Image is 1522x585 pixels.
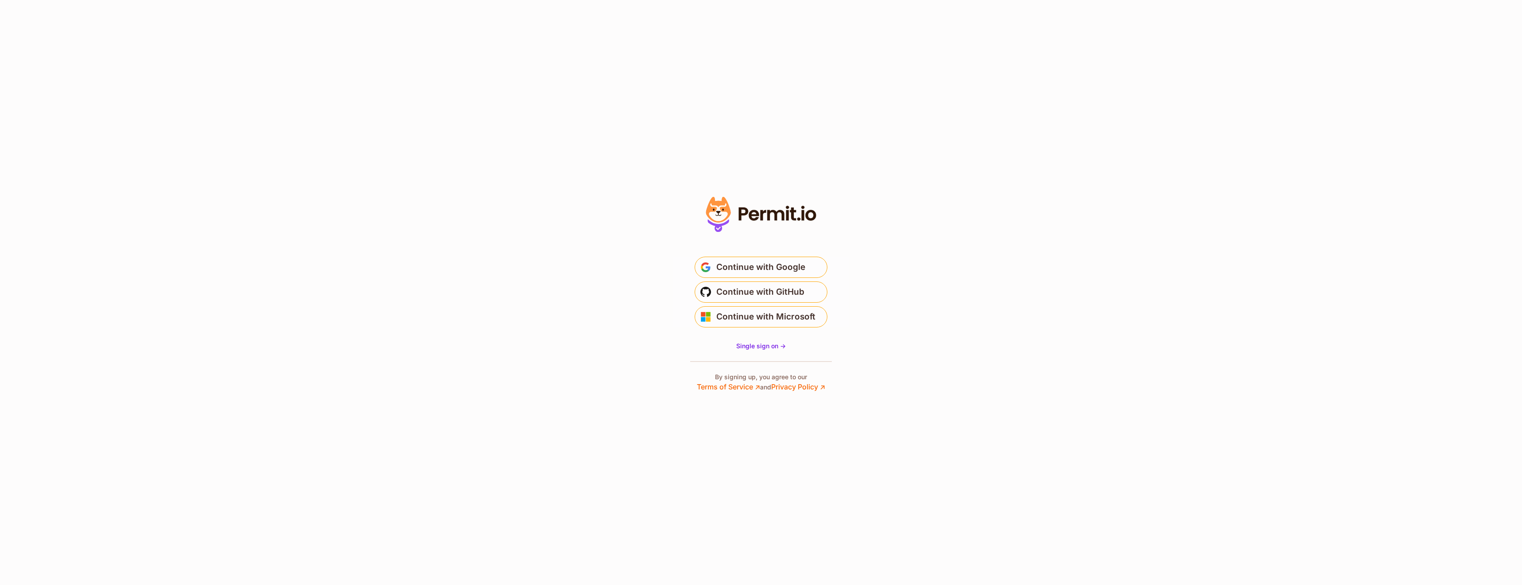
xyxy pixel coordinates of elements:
[695,281,827,303] button: Continue with GitHub
[716,260,805,274] span: Continue with Google
[697,382,760,391] a: Terms of Service ↗
[695,257,827,278] button: Continue with Google
[736,342,786,350] a: Single sign on ->
[716,285,804,299] span: Continue with GitHub
[771,382,825,391] a: Privacy Policy ↗
[697,373,825,392] p: By signing up, you agree to our and
[716,310,815,324] span: Continue with Microsoft
[695,306,827,327] button: Continue with Microsoft
[736,342,786,350] span: Single sign on ->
